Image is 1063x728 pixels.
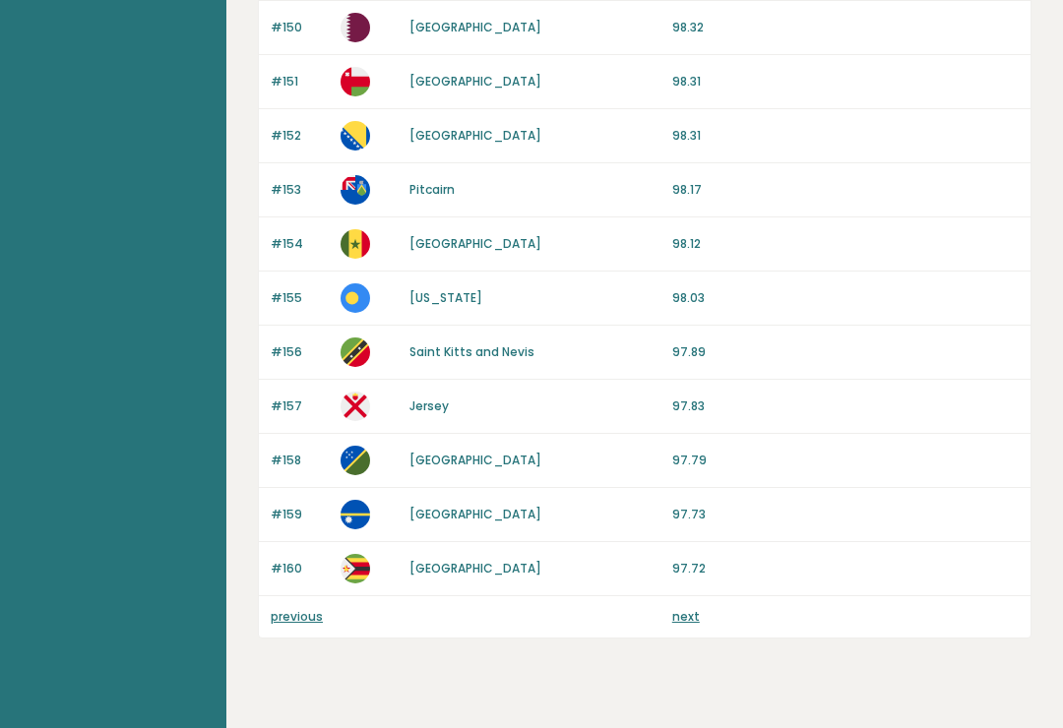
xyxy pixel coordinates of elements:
[409,127,541,144] a: [GEOGRAPHIC_DATA]
[409,452,541,468] a: [GEOGRAPHIC_DATA]
[271,235,329,253] p: #154
[341,392,370,421] img: je.svg
[409,19,541,35] a: [GEOGRAPHIC_DATA]
[672,506,1019,523] p: 97.73
[341,337,370,367] img: kn.svg
[672,73,1019,91] p: 98.31
[341,175,370,205] img: pn.svg
[672,181,1019,199] p: 98.17
[271,289,329,307] p: #155
[672,343,1019,361] p: 97.89
[409,235,541,252] a: [GEOGRAPHIC_DATA]
[672,397,1019,415] p: 97.83
[672,19,1019,36] p: 98.32
[271,608,323,625] a: previous
[271,506,329,523] p: #159
[672,560,1019,577] p: 97.72
[409,73,541,90] a: [GEOGRAPHIC_DATA]
[409,506,541,522] a: [GEOGRAPHIC_DATA]
[672,289,1019,307] p: 98.03
[341,121,370,151] img: ba.svg
[672,127,1019,145] p: 98.31
[672,235,1019,253] p: 98.12
[409,397,449,414] a: Jersey
[672,608,700,625] a: next
[672,452,1019,469] p: 97.79
[409,181,455,198] a: Pitcairn
[271,560,329,577] p: #160
[341,446,370,475] img: sb.svg
[341,67,370,96] img: om.svg
[341,554,370,583] img: zw.svg
[409,343,534,360] a: Saint Kitts and Nevis
[271,127,329,145] p: #152
[341,13,370,42] img: qa.svg
[271,181,329,199] p: #153
[341,500,370,529] img: nr.svg
[271,73,329,91] p: #151
[271,19,329,36] p: #150
[409,289,482,306] a: [US_STATE]
[271,397,329,415] p: #157
[271,343,329,361] p: #156
[271,452,329,469] p: #158
[341,229,370,259] img: sn.svg
[341,283,370,313] img: pw.svg
[409,560,541,576] a: [GEOGRAPHIC_DATA]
